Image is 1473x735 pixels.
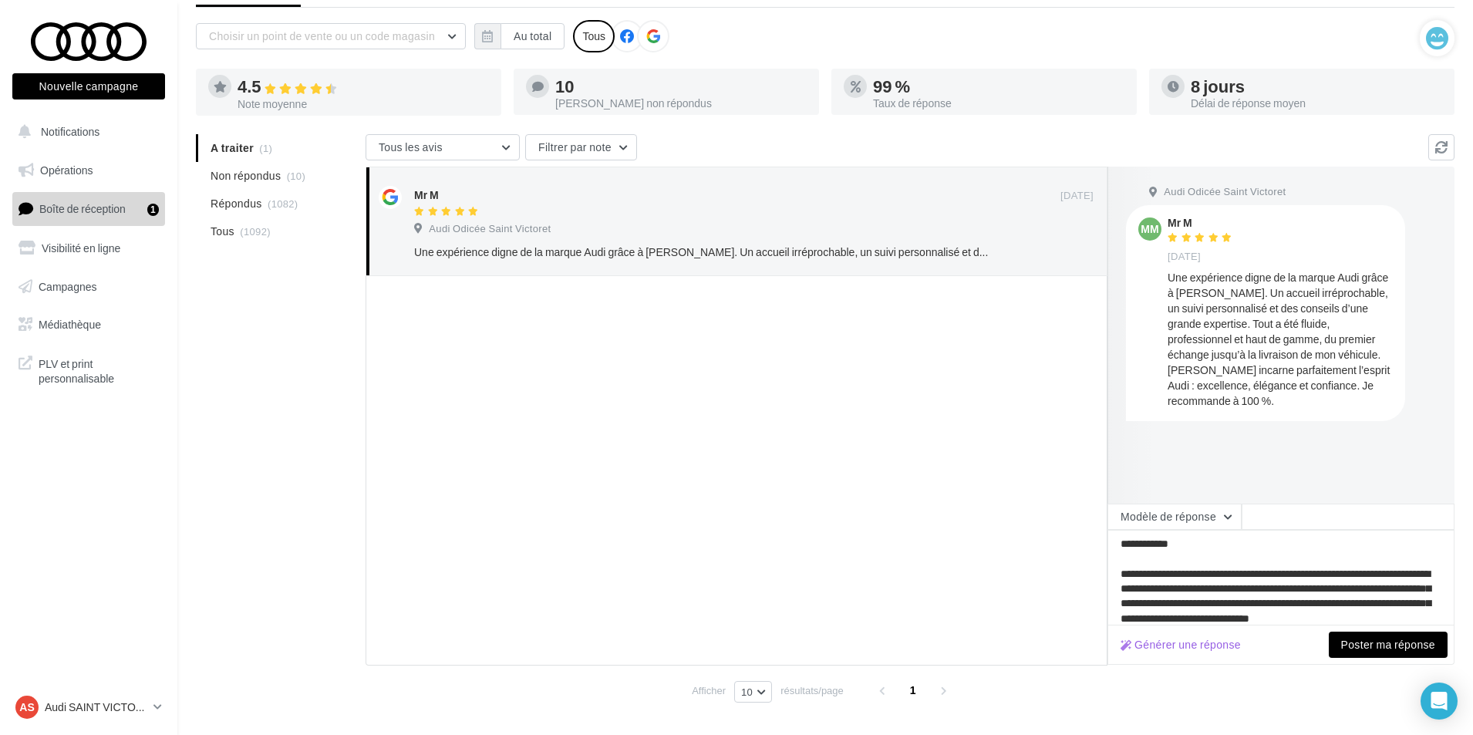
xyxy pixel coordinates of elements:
span: Répondus [211,196,262,211]
a: Médiathèque [9,308,168,341]
div: 1 [147,204,159,216]
span: Tous les avis [379,140,443,153]
span: Tous [211,224,234,239]
div: 10 [555,78,807,95]
button: Modèle de réponse [1107,504,1242,530]
a: PLV et print personnalisable [9,347,168,393]
div: Mr M [414,187,439,203]
button: Au total [501,23,565,49]
p: Audi SAINT VICTORET [45,700,147,715]
a: Campagnes [9,271,168,303]
div: Mr M [1168,217,1235,228]
div: Délai de réponse moyen [1191,98,1442,109]
span: Médiathèque [39,318,101,331]
a: Visibilité en ligne [9,232,168,265]
button: Choisir un point de vente ou un code magasin [196,23,466,49]
span: Visibilité en ligne [42,241,120,255]
span: Campagnes [39,279,97,292]
a: Boîte de réception1 [9,192,168,225]
button: Nouvelle campagne [12,73,165,99]
span: AS [19,700,34,715]
div: 99 % [873,78,1124,95]
span: Afficher [692,683,726,698]
div: 8 jours [1191,78,1442,95]
div: Taux de réponse [873,98,1124,109]
span: [DATE] [1168,250,1201,264]
span: PLV et print personnalisable [39,353,159,386]
button: Générer une réponse [1114,636,1247,654]
span: Audi Odicée Saint Victoret [1164,185,1286,199]
span: Non répondus [211,168,281,184]
span: résultats/page [780,683,844,698]
button: Notifications [9,116,162,148]
div: Tous [573,20,615,52]
span: (1082) [268,197,298,210]
span: 10 [741,686,753,698]
div: Open Intercom Messenger [1421,683,1458,720]
button: 10 [734,681,772,703]
button: Au total [474,23,565,49]
span: Boîte de réception [39,202,126,215]
div: [PERSON_NAME] non répondus [555,98,807,109]
button: Poster ma réponse [1329,632,1448,658]
div: Une expérience digne de la marque Audi grâce à [PERSON_NAME]. Un accueil irréprochable, un suivi ... [1168,270,1393,409]
button: Filtrer par note [525,134,637,160]
div: Une expérience digne de la marque Audi grâce à [PERSON_NAME]. Un accueil irréprochable, un suivi ... [414,244,993,260]
span: (1092) [240,225,271,238]
span: Audi Odicée Saint Victoret [429,222,551,236]
span: (10) [287,170,305,182]
span: Opérations [40,164,93,177]
div: Note moyenne [238,99,489,110]
span: MM [1141,221,1158,237]
span: 1 [901,678,925,703]
div: 4.5 [238,78,489,96]
span: Choisir un point de vente ou un code magasin [209,29,435,42]
a: Opérations [9,154,168,187]
button: Tous les avis [366,134,520,160]
span: [DATE] [1060,189,1094,203]
span: Notifications [41,125,99,138]
a: AS Audi SAINT VICTORET [12,693,165,722]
